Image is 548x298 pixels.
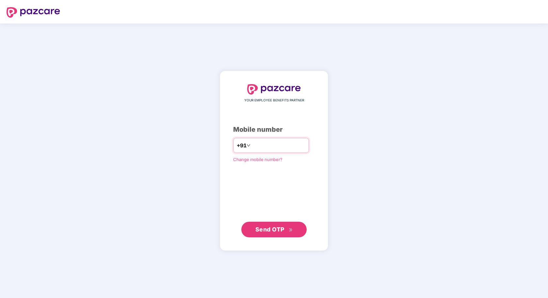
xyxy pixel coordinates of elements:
[255,226,284,233] span: Send OTP
[237,142,247,150] span: +91
[7,7,60,18] img: logo
[233,125,315,135] div: Mobile number
[247,143,250,147] span: down
[244,98,304,103] span: YOUR EMPLOYEE BENEFITS PARTNER
[247,84,301,95] img: logo
[241,222,307,237] button: Send OTPdouble-right
[289,228,293,232] span: double-right
[233,157,282,162] a: Change mobile number?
